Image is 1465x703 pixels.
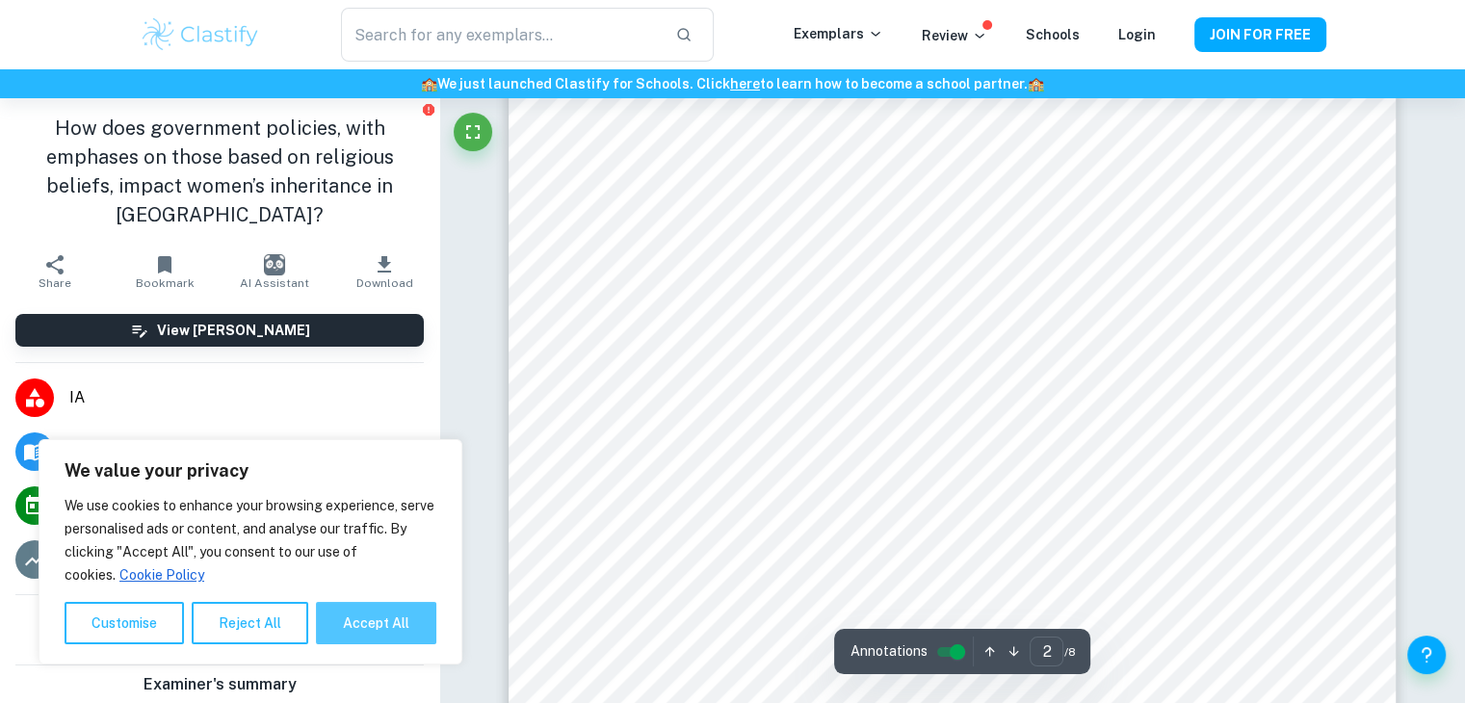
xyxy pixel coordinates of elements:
span: IA [69,386,424,409]
button: View [PERSON_NAME] [15,314,424,347]
h6: View [PERSON_NAME] [157,320,310,341]
button: Fullscreen [454,113,492,151]
span: Bookmark [136,276,195,290]
a: Schools [1026,27,1080,42]
h1: How does government policies, with emphases on those based on religious beliefs, impact women’s i... [15,114,424,229]
button: Download [329,245,439,299]
button: Reject All [192,602,308,644]
button: Customise [65,602,184,644]
button: Report issue [421,102,435,117]
p: Exemplars [794,23,883,44]
span: 🏫 [421,76,437,91]
img: AI Assistant [264,254,285,275]
button: Bookmark [110,245,220,299]
h6: Examiner's summary [8,673,432,696]
span: / 8 [1063,643,1075,661]
button: Accept All [316,602,436,644]
h6: We just launched Clastify for Schools. Click to learn how to become a school partner. [4,73,1461,94]
span: Share [39,276,71,290]
p: We value your privacy [65,459,436,482]
a: here [730,76,760,91]
input: Search for any exemplars... [341,8,659,62]
span: Download [356,276,413,290]
img: Clastify logo [140,15,262,54]
a: Login [1118,27,1156,42]
button: AI Assistant [220,245,329,299]
span: AI Assistant [240,276,309,290]
div: We value your privacy [39,439,462,664]
button: Help and Feedback [1407,636,1446,674]
span: Annotations [850,641,927,662]
span: 🏫 [1028,76,1044,91]
p: Review [922,25,987,46]
p: We use cookies to enhance your browsing experience, serve personalised ads or content, and analys... [65,494,436,586]
button: JOIN FOR FREE [1194,17,1326,52]
a: Cookie Policy [118,566,205,584]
